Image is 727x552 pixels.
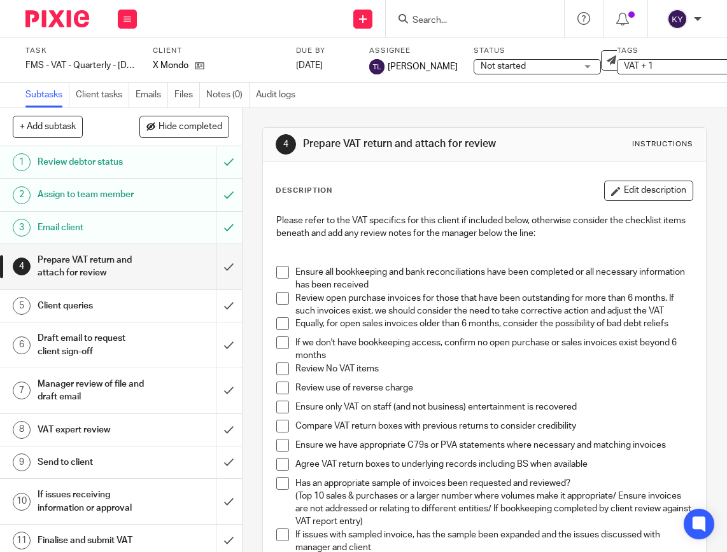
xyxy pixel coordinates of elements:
h1: Manager review of file and draft email [38,375,148,407]
a: Emails [136,83,168,107]
button: + Add subtask [13,116,83,137]
h1: If issues receiving information or approval [38,485,148,518]
span: [DATE] [296,61,323,70]
p: Equally, for open sales invoices older than 6 months, consider the possibility of bad debt reliefs [295,317,693,330]
p: Compare VAT return boxes with previous returns to consider credibility [295,420,693,432]
label: Task [25,46,137,56]
div: 7 [13,382,31,399]
h1: Assign to team member [38,185,148,204]
div: FMS - VAT - Quarterly - May - July, 2025 [25,59,137,72]
p: If we don't have bookkeeping access, confirm no open purchase or sales invoices exist beyond 6 mo... [295,336,693,362]
div: FMS - VAT - Quarterly - [DATE] - [DATE] [25,59,137,72]
a: Notes (0) [206,83,250,107]
img: Pixie [25,10,89,27]
span: VAT + 1 [624,62,653,71]
div: 8 [13,421,31,439]
p: Review No VAT items [295,362,693,375]
img: svg%3E [369,59,385,74]
p: Ensure only VAT on staff (and not business) entertainment is recovered [295,401,693,413]
label: Status [474,46,601,56]
h1: Send to client [38,453,148,472]
label: Client [153,46,280,56]
div: 4 [276,134,296,155]
input: Search [411,15,526,27]
p: Ensure all bookkeeping and bank reconciliations have been completed or all necessary information ... [295,266,693,292]
h1: Prepare VAT return and attach for review [303,137,512,151]
a: Audit logs [256,83,302,107]
span: [PERSON_NAME] [388,60,458,73]
p: Review open purchase invoices for those that have been outstanding for more than 6 months. If suc... [295,292,693,318]
a: Files [174,83,200,107]
div: 11 [13,532,31,549]
label: Due by [296,46,353,56]
p: Agree VAT return boxes to underlying records including BS when available [295,458,693,471]
div: 2 [13,186,31,204]
img: svg%3E [667,9,688,29]
div: 4 [13,258,31,275]
div: 6 [13,336,31,354]
p: X Mondo [153,59,188,72]
p: Has an appropriate sample of invoices been requested and reviewed? [295,477,693,490]
a: Client tasks [76,83,129,107]
h1: Client queries [38,296,148,315]
h1: VAT expert review [38,420,148,439]
h1: Draft email to request client sign-off [38,329,148,361]
h1: Email client [38,218,148,237]
div: Instructions [632,139,693,149]
p: Ensure we have appropriate C79s or PVA statements where necessary and matching invoices [295,439,693,452]
div: 3 [13,219,31,237]
p: Please refer to the VAT specifics for this client if included below, otherwise consider the check... [276,214,693,240]
h1: Prepare VAT return and attach for review [38,251,148,283]
label: Assignee [369,46,458,56]
div: 10 [13,493,31,511]
div: 9 [13,453,31,471]
div: 1 [13,153,31,171]
div: 5 [13,297,31,315]
p: Review use of reverse charge [295,382,693,394]
button: Hide completed [139,116,229,137]
p: (Top 10 sales & purchases or a larger number where volumes make it appropriate/ Ensure invoices a... [295,490,693,528]
span: Not started [481,62,526,71]
span: Hide completed [159,122,222,132]
h1: Review debtor status [38,153,148,172]
a: Subtasks [25,83,69,107]
p: Description [276,186,332,196]
button: Edit description [604,181,693,201]
h1: Finalise and submit VAT [38,531,148,550]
